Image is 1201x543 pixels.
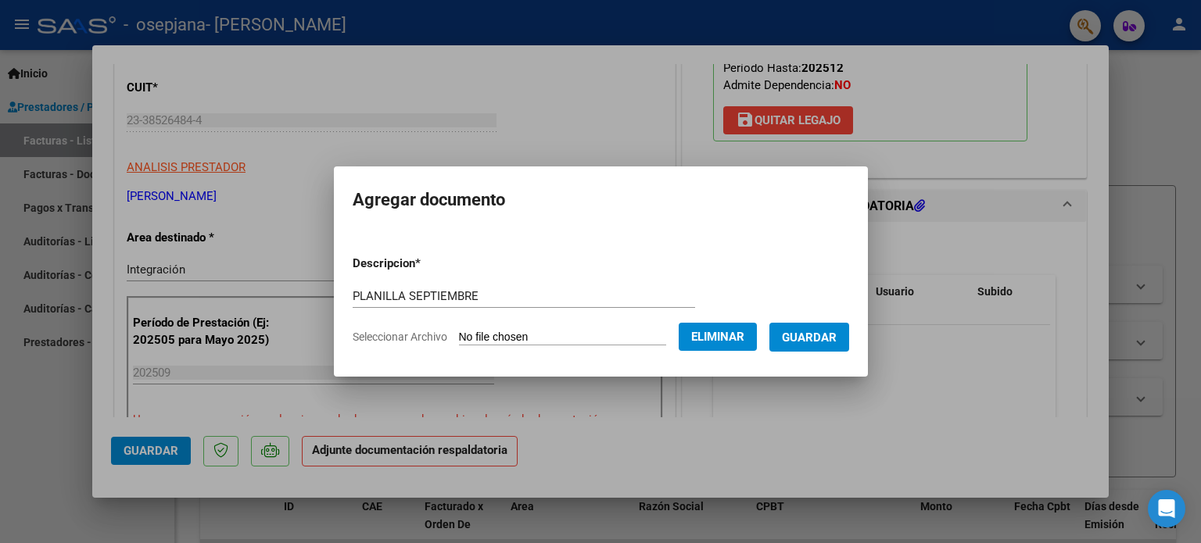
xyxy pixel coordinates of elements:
span: Seleccionar Archivo [353,330,447,343]
span: Guardar [782,330,837,345]
button: Guardar [769,323,849,352]
div: Open Intercom Messenger [1148,490,1185,527]
span: Eliminar [691,330,744,344]
p: Descripcion [353,255,502,273]
h2: Agregar documento [353,185,849,215]
button: Eliminar [679,323,757,351]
